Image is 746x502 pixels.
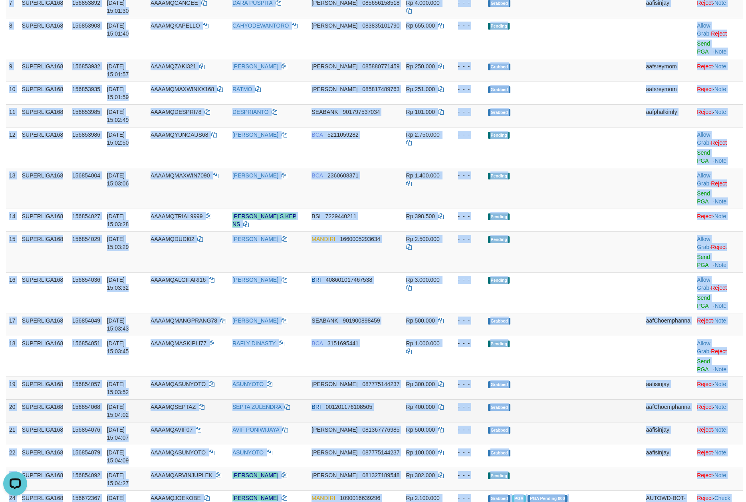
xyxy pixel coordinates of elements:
a: Send PGA [697,149,710,164]
a: Note [714,86,726,92]
a: RATMO [232,86,252,92]
span: Copy 085880771459 to clipboard [362,63,399,70]
span: BSI [311,213,321,219]
span: 156853986 [72,131,100,138]
span: Pending [488,277,510,284]
a: Allow Grab [697,131,710,146]
span: [PERSON_NAME] [311,472,357,478]
span: SEABANK [311,109,338,115]
a: Reject [711,30,727,37]
div: - - - [451,403,482,411]
span: AAAAMQAVIF07 [151,426,193,433]
div: - - - [451,212,482,220]
div: - - - [451,171,482,179]
span: · [697,236,711,250]
td: · [694,18,743,59]
span: Copy 087775144237 to clipboard [362,381,399,387]
td: 22 [6,445,19,468]
span: · [697,22,711,37]
td: 21 [6,422,19,445]
span: [DATE] 15:04:27 [107,472,129,486]
span: [PERSON_NAME] [311,86,357,92]
span: [DATE] 15:03:32 [107,277,129,291]
a: Note [714,404,726,410]
a: Note [714,317,726,324]
td: 9 [6,59,19,82]
span: BCA [311,340,323,347]
a: ASUNYOTO [232,381,264,387]
a: Allow Grab [697,172,710,187]
td: 14 [6,209,19,231]
span: MANDIRI [311,236,335,242]
a: Reject [697,449,713,456]
td: · [694,231,743,272]
span: BCA [311,131,323,138]
a: Reject [711,139,727,146]
a: DESPRIANTO [232,109,269,115]
td: 16 [6,272,19,313]
span: AAAAMQMAXWIN7090 [151,172,210,179]
a: Send PGA [697,358,710,373]
span: [DATE] 15:04:02 [107,404,129,418]
span: Pending [488,341,510,347]
span: [DATE] 15:03:45 [107,340,129,355]
a: Allow Grab [697,22,710,37]
td: 12 [6,127,19,168]
td: SUPERLIGA168 [19,104,69,127]
a: [PERSON_NAME] [232,172,278,179]
td: · [694,422,743,445]
span: [PERSON_NAME] [311,381,357,387]
span: Grabbed [488,86,510,93]
a: Reject [697,472,713,478]
span: [DATE] 15:03:06 [107,172,129,187]
td: SUPERLIGA168 [19,399,69,422]
span: Copy 3151695441 to clipboard [327,340,359,347]
span: · [697,172,711,187]
td: 20 [6,399,19,422]
td: · [694,399,743,422]
span: Rp 1.000.000 [406,340,440,347]
span: Pending [488,132,510,139]
span: [DATE] 15:01:40 [107,22,129,37]
a: Note [715,157,727,164]
td: SUPERLIGA168 [19,82,69,104]
span: Copy 087775144237 to clipboard [362,449,399,456]
span: Copy 081327189548 to clipboard [362,472,399,478]
span: AAAAMQYUNGAUS68 [151,131,208,138]
span: 156854004 [72,172,100,179]
span: AAAAMQDESPRI78 [151,109,202,115]
button: Open LiveChat chat widget [3,3,27,27]
a: Note [715,303,727,309]
span: SEABANK [311,317,338,324]
td: SUPERLIGA168 [19,168,69,209]
td: SUPERLIGA168 [19,376,69,399]
div: - - - [451,426,482,434]
span: [PERSON_NAME] [311,63,357,70]
td: 19 [6,376,19,399]
div: - - - [451,339,482,347]
td: · [694,104,743,127]
td: 11 [6,104,19,127]
span: [DATE] 15:03:28 [107,213,129,227]
span: Rp 1.400.000 [406,172,440,179]
span: Pending [488,213,510,220]
td: · [694,59,743,82]
span: [DATE] 15:04:07 [107,426,129,441]
a: Note [714,472,726,478]
div: - - - [451,276,482,284]
span: Grabbed [488,495,510,502]
span: Rp 2.100.000 [406,495,440,501]
span: Rp 2.500.000 [406,236,440,242]
a: [PERSON_NAME] S KEP NS [232,213,296,227]
div: - - - [451,448,482,456]
div: - - - [451,235,482,243]
a: Reject [697,109,713,115]
span: Marked by aafsengchandara [512,495,526,502]
span: Grabbed [488,404,510,411]
span: Copy 085817489763 to clipboard [362,86,399,92]
span: 156854036 [72,277,100,283]
td: aafisinjay [643,422,694,445]
span: Rp 100.000 [406,449,435,456]
span: AAAAMQSEPTAZ [151,404,196,410]
span: Pending [488,472,510,479]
